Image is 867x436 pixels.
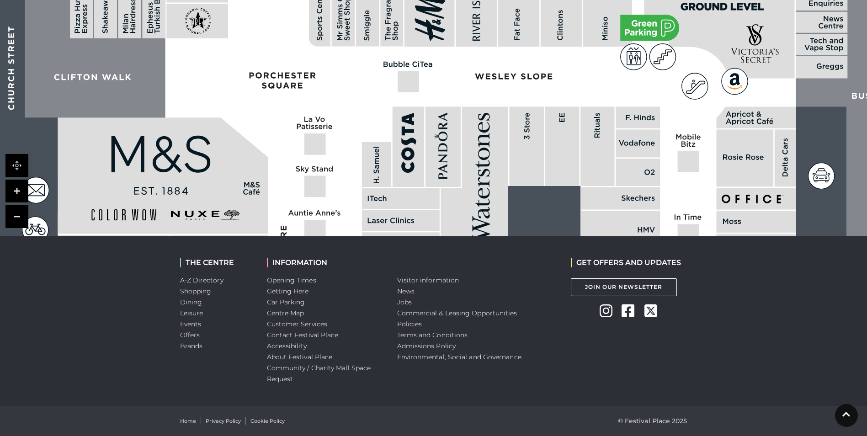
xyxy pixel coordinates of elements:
a: Admissions Policy [397,342,456,350]
a: Accessibility [267,342,307,350]
a: Shopping [180,287,212,295]
a: Brands [180,342,203,350]
a: Centre Map [267,309,304,317]
a: Terms and Conditions [397,331,468,339]
a: Offers [180,331,200,339]
a: Jobs [397,298,412,306]
a: Privacy Policy [206,417,241,425]
h2: INFORMATION [267,258,383,267]
a: Join Our Newsletter [571,278,677,296]
a: Home [180,417,196,425]
h2: THE CENTRE [180,258,253,267]
a: Dining [180,298,202,306]
p: © Festival Place 2025 [618,415,687,426]
a: Customer Services [267,320,328,328]
a: Policies [397,320,422,328]
h2: GET OFFERS AND UPDATES [571,258,681,267]
a: Car Parking [267,298,305,306]
a: Contact Festival Place [267,331,339,339]
a: Leisure [180,309,203,317]
a: Getting Here [267,287,309,295]
a: About Festival Place [267,353,333,361]
a: Events [180,320,202,328]
a: Community / Charity Mall Space Request [267,364,371,383]
a: Cookie Policy [250,417,285,425]
a: News [397,287,415,295]
a: Environmental, Social and Governance [397,353,521,361]
a: Visitor information [397,276,459,284]
a: Opening Times [267,276,316,284]
a: Commercial & Leasing Opportunities [397,309,517,317]
a: A-Z Directory [180,276,223,284]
